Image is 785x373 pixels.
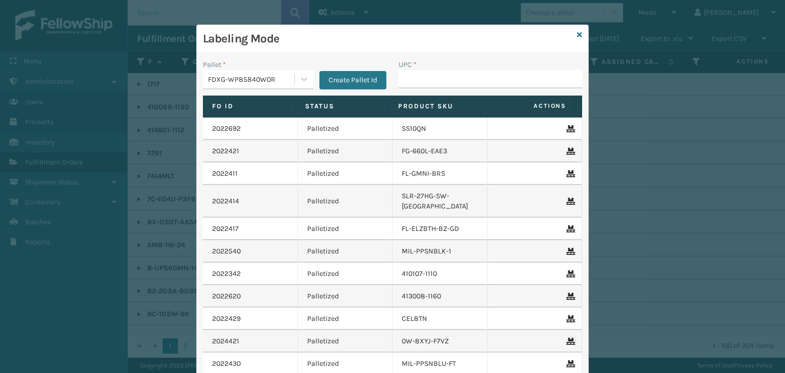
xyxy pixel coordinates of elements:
td: 413008-1160 [392,285,488,308]
i: Remove From Pallet [566,198,572,205]
a: 2022342 [212,269,241,279]
td: FG-660L-EAE3 [392,140,488,162]
a: 2022414 [212,196,239,206]
td: SS10QN [392,118,488,140]
label: Status [305,102,379,111]
a: 2022540 [212,246,241,257]
span: Actions [485,98,572,114]
a: 2024421 [212,336,239,346]
i: Remove From Pallet [566,338,572,345]
label: UPC [399,59,417,70]
td: Palletized [298,218,393,240]
i: Remove From Pallet [566,125,572,132]
td: Palletized [298,263,393,285]
i: Remove From Pallet [566,248,572,255]
td: FL-GMNI-BRS [392,162,488,185]
a: 2022411 [212,169,238,179]
label: Pallet [203,59,226,70]
td: Palletized [298,162,393,185]
td: Palletized [298,185,393,218]
td: SLR-27HG-SW-[GEOGRAPHIC_DATA] [392,185,488,218]
td: Palletized [298,118,393,140]
h3: Labeling Mode [203,31,573,46]
td: Palletized [298,285,393,308]
td: Palletized [298,330,393,353]
td: Palletized [298,308,393,330]
td: CEL8TN [392,308,488,330]
i: Remove From Pallet [566,170,572,177]
a: 2022417 [212,224,239,234]
div: FDXG-WP85840W0R [208,74,295,85]
a: 2022620 [212,291,241,301]
td: Palletized [298,240,393,263]
button: Create Pallet Id [319,71,386,89]
i: Remove From Pallet [566,225,572,232]
td: FL-ELZBTH-BZ-GD [392,218,488,240]
i: Remove From Pallet [566,315,572,322]
i: Remove From Pallet [566,148,572,155]
td: Palletized [298,140,393,162]
a: 2022429 [212,314,241,324]
td: 0W-8XYJ-F7VZ [392,330,488,353]
a: 2022421 [212,146,239,156]
label: Product SKU [398,102,472,111]
i: Remove From Pallet [566,293,572,300]
a: 2022430 [212,359,241,369]
label: Fo Id [212,102,286,111]
i: Remove From Pallet [566,360,572,367]
td: 410107-1110 [392,263,488,285]
i: Remove From Pallet [566,270,572,277]
a: 2022692 [212,124,241,134]
td: MIL-PPSNBLK-1 [392,240,488,263]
